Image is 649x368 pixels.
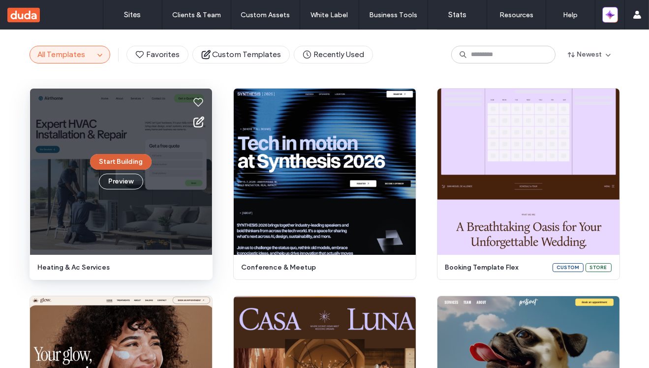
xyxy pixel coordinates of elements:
[172,11,221,19] label: Clients & Team
[370,11,418,19] label: Business Tools
[302,49,365,60] span: Recently Used
[135,49,180,60] span: Favorites
[241,11,290,19] label: Custom Assets
[201,49,281,60] span: Custom Templates
[294,46,373,63] button: Recently Used
[553,263,584,272] div: Custom
[126,46,188,63] button: Favorites
[499,11,533,19] label: Resources
[311,11,348,19] label: White Label
[124,10,141,19] label: Sites
[99,174,143,189] button: Preview
[563,11,578,19] label: Help
[30,46,94,63] button: All Templates
[559,47,620,62] button: Newest
[445,263,547,273] span: booking template flex
[242,263,402,273] span: conference & meetup
[192,46,290,63] button: Custom Templates
[38,50,86,59] span: All Templates
[586,263,612,272] div: Store
[38,263,198,273] span: heating & ac services
[90,154,152,170] button: Start Building
[448,10,466,19] label: Stats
